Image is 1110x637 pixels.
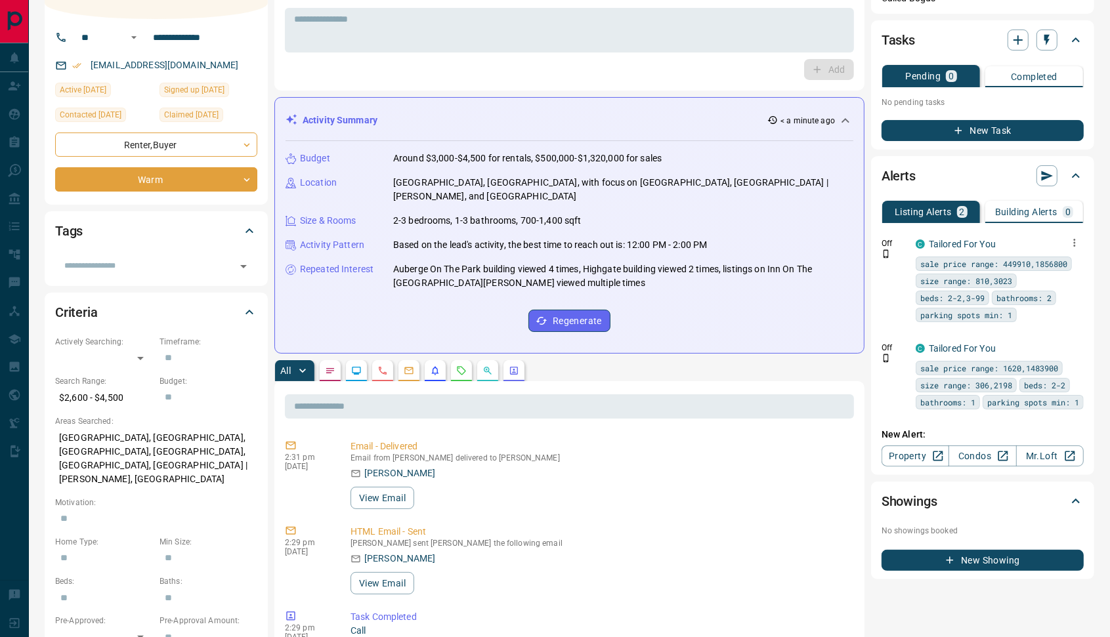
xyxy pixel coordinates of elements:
div: Warm [55,167,257,192]
p: Location [300,176,337,190]
p: 0 [949,72,954,81]
p: HTML Email - Sent [351,525,849,539]
p: Baths: [160,575,257,587]
span: size range: 306,2198 [920,379,1012,392]
p: Pre-Approval Amount: [160,615,257,627]
p: Actively Searching: [55,336,153,348]
div: Tags [55,215,257,247]
div: Alerts [882,160,1084,192]
div: Wed Jun 08 2022 [160,108,257,126]
p: New Alert: [882,428,1084,442]
p: Off [882,237,908,249]
svg: Email Verified [72,61,81,70]
p: Budget: [160,375,257,387]
div: Tasks [882,24,1084,56]
span: Claimed [DATE] [164,108,219,121]
p: [DATE] [285,547,331,556]
p: All [280,366,291,375]
a: Tailored For You [929,239,996,249]
a: [EMAIL_ADDRESS][DOMAIN_NAME] [91,60,239,70]
p: Listing Alerts [895,207,952,216]
a: Property [882,445,949,466]
p: No showings booked [882,525,1084,537]
button: New Task [882,120,1084,141]
svg: Push Notification Only [882,249,891,258]
p: 2:31 pm [285,453,331,462]
p: < a minute ago [780,115,835,127]
p: Activity Summary [303,113,377,127]
button: Open [126,30,142,45]
h2: Tags [55,220,83,241]
svg: Push Notification Only [882,354,891,363]
p: [DATE] [285,462,331,471]
p: 0 [1065,207,1071,216]
p: Timeframe: [160,336,257,348]
button: View Email [351,487,414,509]
svg: Listing Alerts [430,365,440,376]
svg: Requests [456,365,467,376]
div: Activity Summary< a minute ago [286,108,853,133]
h2: Alerts [882,165,916,186]
p: $2,600 - $4,500 [55,387,153,409]
span: sale price range: 449910,1856800 [920,257,1067,270]
p: 2:29 pm [285,538,331,547]
svg: Opportunities [482,365,493,376]
div: condos.ca [916,239,925,249]
a: Tailored For You [929,343,996,354]
p: [PERSON_NAME] sent [PERSON_NAME] the following email [351,539,849,548]
p: Budget [300,152,330,165]
p: Areas Searched: [55,415,257,427]
button: New Showing [882,550,1084,571]
span: bathrooms: 2 [996,291,1052,304]
button: View Email [351,572,414,594]
div: Tue Jun 07 2022 [160,83,257,101]
p: 2-3 bedrooms, 1-3 bathrooms, 700-1,400 sqft [393,214,582,228]
span: parking spots min: 1 [987,396,1079,409]
p: Completed [1011,72,1057,81]
a: Mr.Loft [1016,445,1084,466]
h2: Criteria [55,302,98,323]
p: Email from [PERSON_NAME] delivered to [PERSON_NAME] [351,453,849,462]
div: Showings [882,485,1084,517]
p: Email - Delivered [351,440,849,453]
span: Signed up [DATE] [164,83,224,96]
div: Sun Sep 14 2025 [55,83,153,101]
a: Condos [949,445,1016,466]
button: Open [234,257,253,276]
div: Renter , Buyer [55,133,257,157]
p: Activity Pattern [300,238,364,252]
span: Active [DATE] [60,83,106,96]
span: bathrooms: 1 [920,396,975,409]
svg: Agent Actions [509,365,519,376]
p: Repeated Interest [300,262,374,276]
p: [GEOGRAPHIC_DATA], [GEOGRAPHIC_DATA], with focus on [GEOGRAPHIC_DATA], [GEOGRAPHIC_DATA] | [PERSO... [393,176,853,203]
p: Pre-Approved: [55,615,153,627]
span: size range: 810,3023 [920,274,1012,287]
p: Around $3,000-$4,500 for rentals, $500,000-$1,320,000 for sales [393,152,662,165]
span: Contacted [DATE] [60,108,121,121]
p: 2 [960,207,965,216]
span: sale price range: 1620,1483900 [920,361,1058,375]
h2: Tasks [882,30,915,51]
span: beds: 2-2 [1024,379,1065,392]
span: parking spots min: 1 [920,308,1012,321]
p: Search Range: [55,375,153,387]
p: No pending tasks [882,92,1084,112]
p: Min Size: [160,536,257,548]
p: Auberge On The Park building viewed 4 times, Highgate building viewed 2 times, listings on Inn On... [393,262,853,290]
p: Home Type: [55,536,153,548]
p: Motivation: [55,497,257,508]
p: [PERSON_NAME] [364,552,436,565]
p: Size & Rooms [300,214,356,228]
svg: Calls [377,365,388,376]
h2: Showings [882,491,937,512]
svg: Emails [404,365,414,376]
p: [GEOGRAPHIC_DATA], [GEOGRAPHIC_DATA], [GEOGRAPHIC_DATA], [GEOGRAPHIC_DATA], [GEOGRAPHIC_DATA], [G... [55,427,257,490]
p: Building Alerts [995,207,1057,216]
p: Based on the lead's activity, the best time to reach out is: 12:00 PM - 2:00 PM [393,238,707,252]
p: Beds: [55,575,153,587]
svg: Notes [325,365,335,376]
svg: Lead Browsing Activity [351,365,362,376]
button: Regenerate [528,310,610,332]
span: beds: 2-2,3-99 [920,291,985,304]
